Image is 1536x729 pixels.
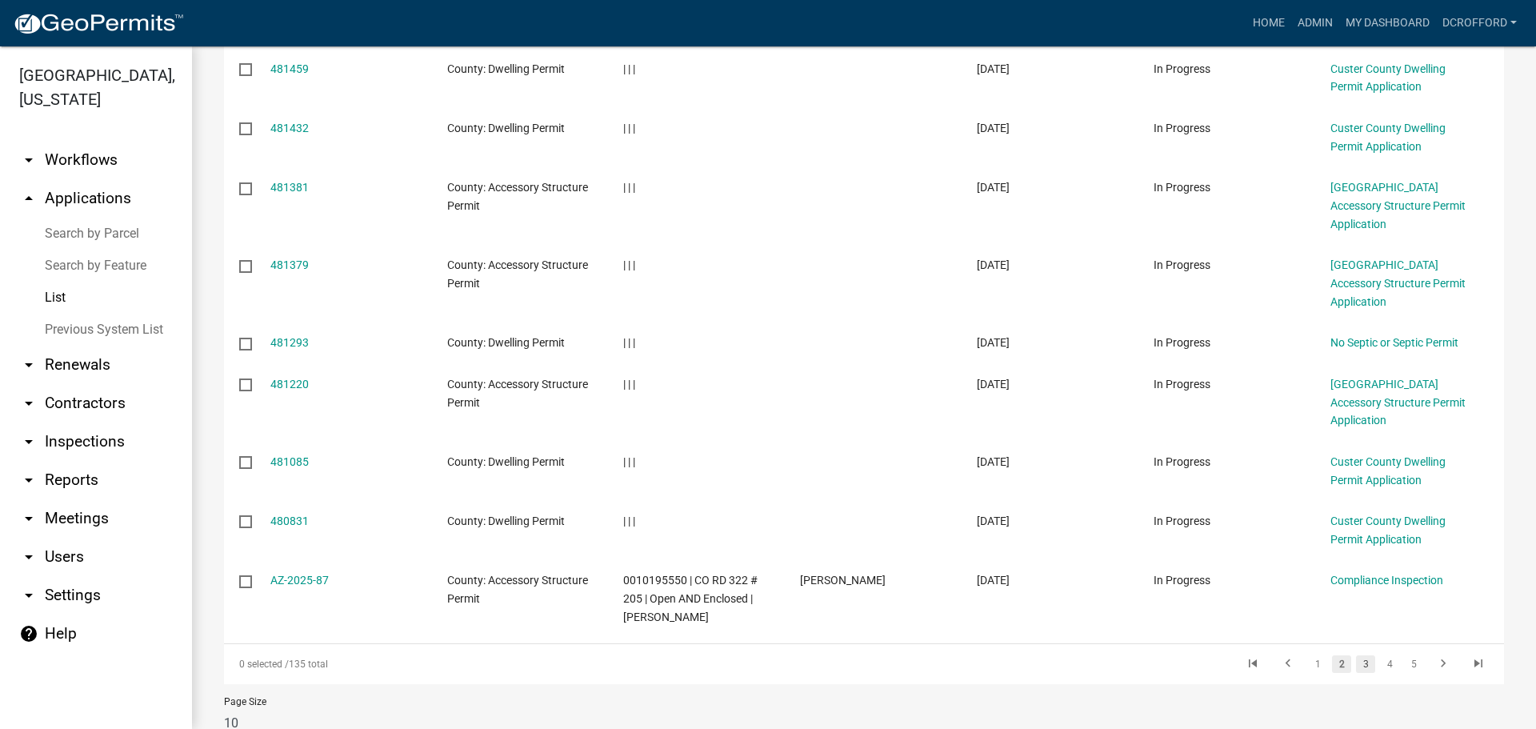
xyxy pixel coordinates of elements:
span: 09/19/2025 [977,258,1010,271]
span: 09/19/2025 [977,515,1010,527]
span: County: Dwelling Permit [447,515,565,527]
i: arrow_drop_down [19,150,38,170]
a: Compliance Inspection [1330,574,1443,587]
a: 481085 [270,455,309,468]
a: 4 [1380,655,1399,673]
span: | | | [623,515,635,527]
span: 09/20/2025 [977,122,1010,134]
a: AZ-2025-87 [270,574,329,587]
i: arrow_drop_down [19,471,38,490]
span: In Progress [1154,181,1210,194]
span: In Progress [1154,455,1210,468]
a: Custer County Dwelling Permit Application [1330,455,1446,487]
a: 481459 [270,62,309,75]
a: 2 [1332,655,1351,673]
span: County: Dwelling Permit [447,122,565,134]
i: arrow_drop_up [19,189,38,208]
span: 09/19/2025 [977,181,1010,194]
span: 09/20/2025 [977,62,1010,75]
a: 481379 [270,258,309,271]
a: 481381 [270,181,309,194]
li: page 3 [1354,651,1378,678]
span: | | | [623,62,635,75]
a: 480831 [270,515,309,527]
li: page 1 [1306,651,1330,678]
i: arrow_drop_down [19,432,38,451]
span: In Progress [1154,378,1210,391]
span: 0010195550 | CO RD 322 # 205 | Open AND Enclosed | David Stutzman [623,574,758,623]
span: County: Dwelling Permit [447,62,565,75]
a: 5 [1404,655,1423,673]
a: go to last page [1463,655,1494,673]
a: [GEOGRAPHIC_DATA] Accessory Structure Permit Application [1330,258,1466,308]
span: In Progress [1154,62,1210,75]
span: | | | [623,181,635,194]
span: | | | [623,258,635,271]
span: 09/19/2025 [977,336,1010,349]
span: County: Accessory Structure Permit [447,181,588,212]
a: 481293 [270,336,309,349]
a: 481220 [270,378,309,391]
span: County: Accessory Structure Permit [447,574,588,605]
a: 481432 [270,122,309,134]
span: In Progress [1154,258,1210,271]
a: Custer County Dwelling Permit Application [1330,515,1446,546]
li: page 2 [1330,651,1354,678]
span: County: Accessory Structure Permit [447,258,588,290]
i: arrow_drop_down [19,586,38,605]
span: In Progress [1154,574,1210,587]
a: [GEOGRAPHIC_DATA] Accessory Structure Permit Application [1330,181,1466,230]
span: 09/17/2025 [977,574,1010,587]
div: 135 total [224,644,730,684]
a: go to previous page [1273,655,1303,673]
span: | | | [623,455,635,468]
span: 09/19/2025 [977,455,1010,468]
span: 09/19/2025 [977,378,1010,391]
span: In Progress [1154,336,1210,349]
a: [GEOGRAPHIC_DATA] Accessory Structure Permit Application [1330,378,1466,427]
span: County: Dwelling Permit [447,336,565,349]
a: dcrofford [1436,8,1523,38]
li: page 4 [1378,651,1402,678]
a: Home [1246,8,1291,38]
span: | | | [623,336,635,349]
li: page 5 [1402,651,1426,678]
i: arrow_drop_down [19,355,38,375]
a: go to first page [1238,655,1268,673]
a: No Septic or Septic Permit [1330,336,1458,349]
span: County: Accessory Structure Permit [447,378,588,409]
a: My Dashboard [1339,8,1436,38]
a: Admin [1291,8,1339,38]
i: help [19,624,38,643]
span: 0 selected / [239,659,289,670]
span: Dan Hight [800,574,886,587]
a: go to next page [1428,655,1458,673]
span: | | | [623,378,635,391]
a: 3 [1356,655,1375,673]
i: arrow_drop_down [19,509,38,528]
a: Custer County Dwelling Permit Application [1330,122,1446,153]
span: In Progress [1154,515,1210,527]
span: County: Dwelling Permit [447,455,565,468]
i: arrow_drop_down [19,547,38,567]
a: 1 [1308,655,1327,673]
i: arrow_drop_down [19,394,38,413]
span: | | | [623,122,635,134]
a: Custer County Dwelling Permit Application [1330,62,1446,94]
span: In Progress [1154,122,1210,134]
